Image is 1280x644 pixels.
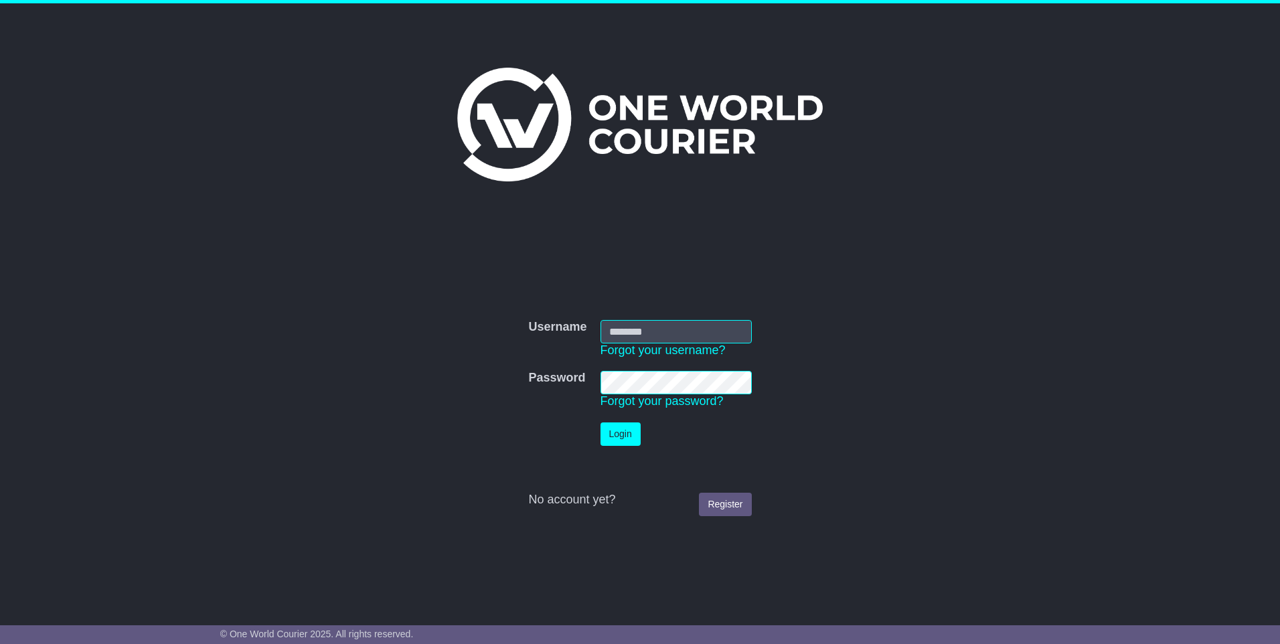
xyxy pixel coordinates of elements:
a: Register [699,493,751,516]
a: Forgot your username? [601,343,726,357]
button: Login [601,422,641,446]
img: One World [457,68,823,181]
label: Username [528,320,586,335]
div: No account yet? [528,493,751,507]
label: Password [528,371,585,386]
span: © One World Courier 2025. All rights reserved. [220,629,414,639]
a: Forgot your password? [601,394,724,408]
